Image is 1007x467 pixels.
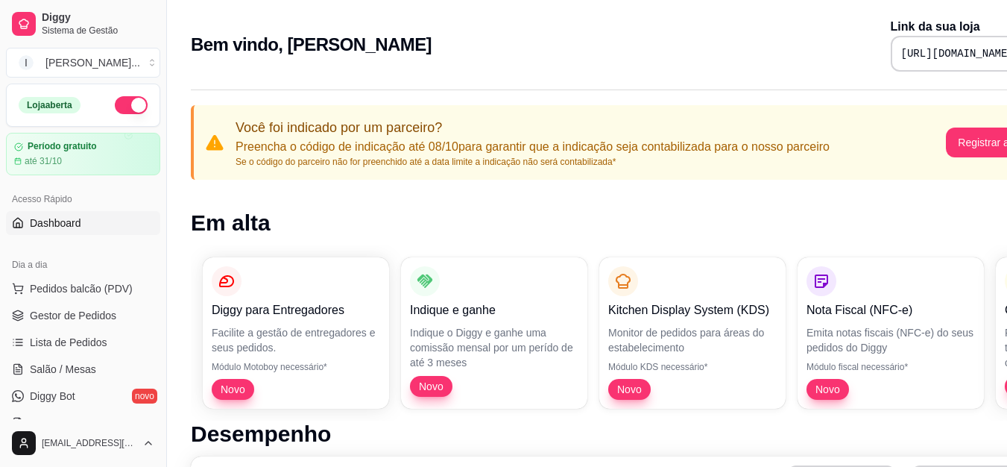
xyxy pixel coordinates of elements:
[806,361,975,373] p: Módulo fiscal necessário*
[6,425,160,461] button: [EMAIL_ADDRESS][DOMAIN_NAME]
[30,362,96,377] span: Salão / Mesas
[809,382,846,397] span: Novo
[608,361,777,373] p: Módulo KDS necessário*
[203,257,389,409] button: Diggy para EntregadoresFacilite a gestão de entregadores e seus pedidos.Módulo Motoboy necessário...
[410,325,578,370] p: Indique o Diggy e ganhe uma comissão mensal por um perído de até 3 meses
[806,325,975,355] p: Emita notas fiscais (NFC-e) do seus pedidos do Diggy
[30,335,107,350] span: Lista de Pedidos
[806,301,975,319] p: Nota Fiscal (NFC-e)
[608,325,777,355] p: Monitor de pedidos para áreas do estabelecimento
[115,96,148,114] button: Alterar Status
[25,155,62,167] article: até 31/10
[608,301,777,319] p: Kitchen Display System (KDS)
[19,97,81,113] div: Loja aberta
[191,33,432,57] h2: Bem vindo, [PERSON_NAME]
[30,389,75,404] span: Diggy Bot
[6,6,160,42] a: DiggySistema de Gestão
[45,55,140,70] div: [PERSON_NAME] ...
[401,257,587,409] button: Indique e ganheIndique o Diggy e ganhe uma comissão mensal por um perído de até 3 mesesNovo
[6,187,160,211] div: Acesso Rápido
[6,357,160,381] a: Salão / Mesas
[212,301,380,319] p: Diggy para Entregadores
[6,211,160,235] a: Dashboard
[6,330,160,354] a: Lista de Pedidos
[28,141,97,152] article: Período gratuito
[19,55,34,70] span: I
[798,257,984,409] button: Nota Fiscal (NFC-e)Emita notas fiscais (NFC-e) do seus pedidos do DiggyMódulo fiscal necessário*Novo
[236,156,830,168] p: Se o código do parceiro não for preenchido até a data limite a indicação não será contabilizada*
[611,382,648,397] span: Novo
[6,277,160,301] button: Pedidos balcão (PDV)
[42,11,154,25] span: Diggy
[30,308,116,323] span: Gestor de Pedidos
[6,384,160,408] a: Diggy Botnovo
[30,416,51,430] span: KDS
[599,257,786,409] button: Kitchen Display System (KDS)Monitor de pedidos para áreas do estabelecimentoMódulo KDS necessário...
[6,133,160,175] a: Período gratuitoaté 31/10
[215,382,251,397] span: Novo
[6,48,160,78] button: Select a team
[6,304,160,327] a: Gestor de Pedidos
[30,281,133,296] span: Pedidos balcão (PDV)
[236,138,830,156] p: Preencha o código de indicação até 08/10 para garantir que a indicação seja contabilizada para o ...
[212,325,380,355] p: Facilite a gestão de entregadores e seus pedidos.
[6,411,160,435] a: KDS
[236,117,830,138] p: Você foi indicado por um parceiro?
[42,25,154,37] span: Sistema de Gestão
[42,437,136,449] span: [EMAIL_ADDRESS][DOMAIN_NAME]
[30,216,81,231] span: Dashboard
[410,301,578,319] p: Indique e ganhe
[413,379,449,394] span: Novo
[212,361,380,373] p: Módulo Motoboy necessário*
[6,253,160,277] div: Dia a dia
